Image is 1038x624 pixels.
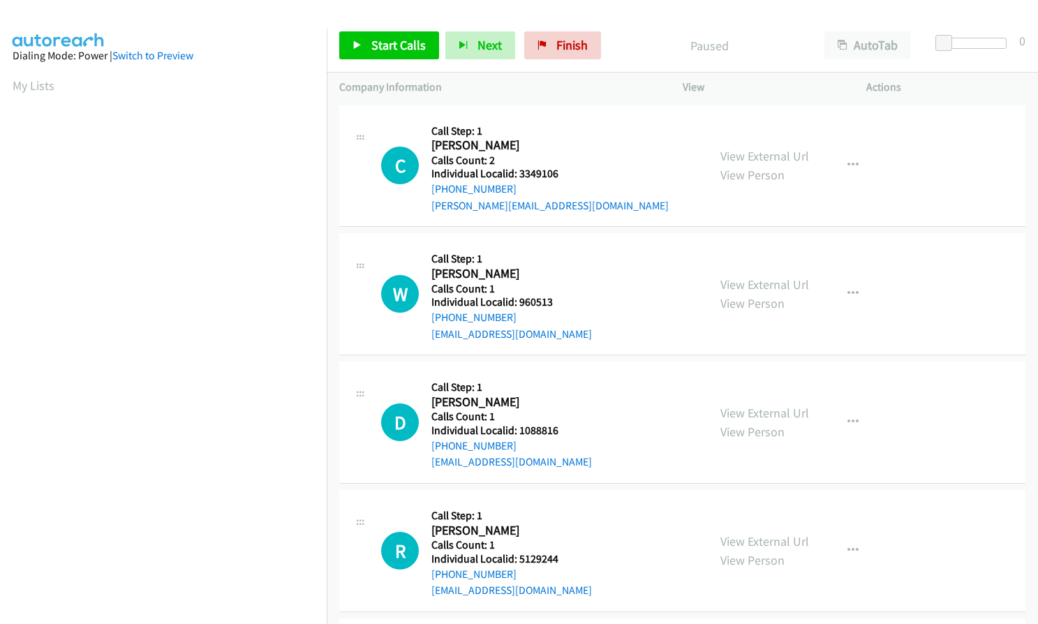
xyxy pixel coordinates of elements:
[866,79,1025,96] p: Actions
[431,394,574,410] h2: [PERSON_NAME]
[431,424,592,438] h5: Individual Localid: 1088816
[431,167,669,181] h5: Individual Localid: 3349106
[824,31,911,59] button: AutoTab
[431,311,517,324] a: [PHONE_NUMBER]
[720,405,809,421] a: View External Url
[720,167,785,183] a: View Person
[431,154,669,168] h5: Calls Count: 2
[431,182,517,195] a: [PHONE_NUMBER]
[477,37,502,53] span: Next
[112,49,193,62] a: Switch to Preview
[431,538,592,552] h5: Calls Count: 1
[683,79,842,96] p: View
[720,148,809,164] a: View External Url
[998,256,1038,367] iframe: Resource Center
[431,567,517,581] a: [PHONE_NUMBER]
[720,552,785,568] a: View Person
[431,410,592,424] h5: Calls Count: 1
[381,275,419,313] div: The call is yet to be attempted
[524,31,601,59] a: Finish
[381,532,419,570] h1: R
[381,275,419,313] h1: W
[431,380,592,394] h5: Call Step: 1
[431,509,592,523] h5: Call Step: 1
[720,424,785,440] a: View Person
[720,295,785,311] a: View Person
[556,37,588,53] span: Finish
[431,327,592,341] a: [EMAIL_ADDRESS][DOMAIN_NAME]
[371,37,426,53] span: Start Calls
[431,124,669,138] h5: Call Step: 1
[720,276,809,292] a: View External Url
[381,403,419,441] div: The call is yet to be attempted
[431,282,592,296] h5: Calls Count: 1
[431,439,517,452] a: [PHONE_NUMBER]
[431,552,592,566] h5: Individual Localid: 5129244
[431,199,669,212] a: [PERSON_NAME][EMAIL_ADDRESS][DOMAIN_NAME]
[431,252,592,266] h5: Call Step: 1
[942,38,1007,49] div: Delay between calls (in seconds)
[431,138,574,154] h2: [PERSON_NAME]
[445,31,515,59] button: Next
[13,77,54,94] a: My Lists
[720,533,809,549] a: View External Url
[431,523,574,539] h2: [PERSON_NAME]
[431,266,574,282] h2: [PERSON_NAME]
[431,455,592,468] a: [EMAIL_ADDRESS][DOMAIN_NAME]
[381,147,419,184] h1: C
[339,79,658,96] p: Company Information
[431,584,592,597] a: [EMAIL_ADDRESS][DOMAIN_NAME]
[1019,31,1025,50] div: 0
[13,47,314,64] div: Dialing Mode: Power |
[620,36,799,55] p: Paused
[381,403,419,441] h1: D
[339,31,439,59] a: Start Calls
[431,295,592,309] h5: Individual Localid: 960513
